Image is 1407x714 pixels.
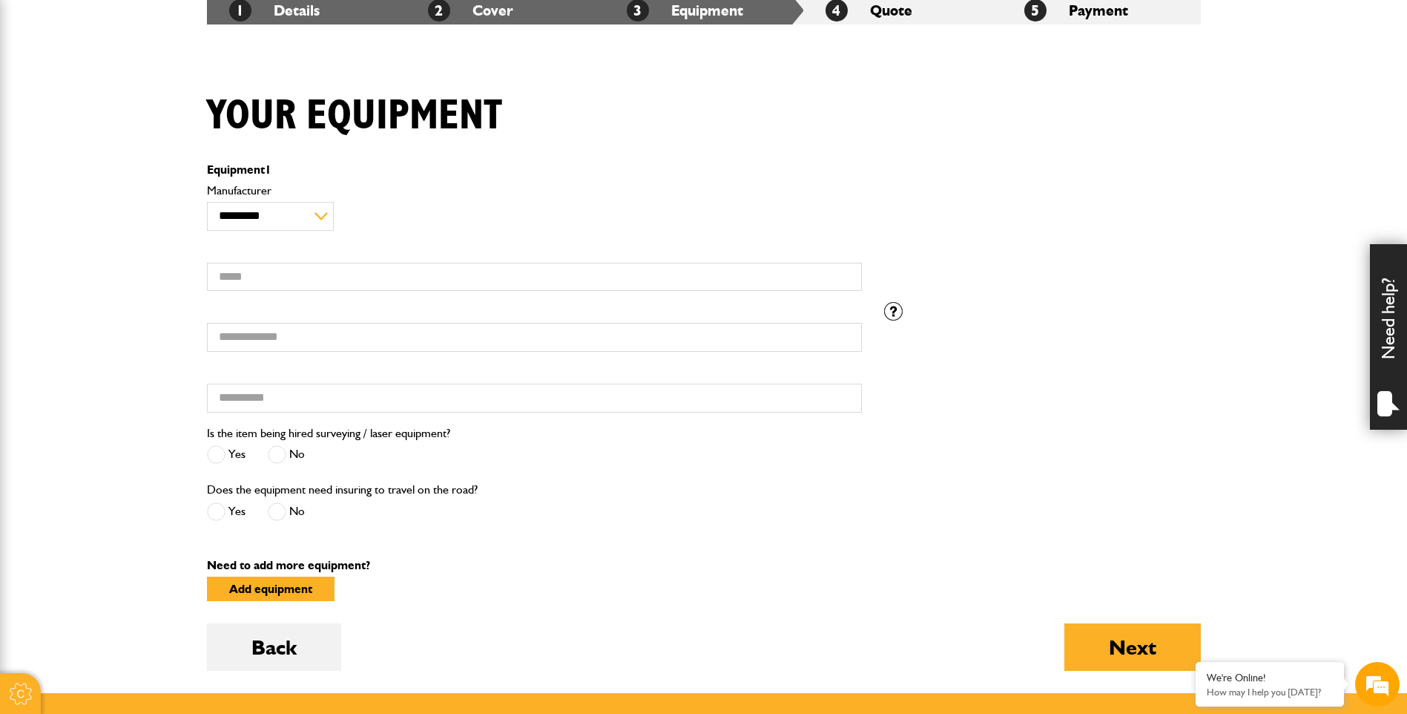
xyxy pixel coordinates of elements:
[268,502,305,521] label: No
[428,1,513,19] a: 2Cover
[207,445,246,464] label: Yes
[207,560,1201,571] p: Need to add more equipment?
[207,484,478,496] label: Does the equipment need insuring to travel on the road?
[1207,687,1333,698] p: How may I help you today?
[268,445,305,464] label: No
[207,428,450,439] label: Is the item being hired surveying / laser equipment?
[1064,623,1201,671] button: Next
[229,1,320,19] a: 1Details
[207,623,341,671] button: Back
[207,91,502,141] h1: Your equipment
[207,185,862,197] label: Manufacturer
[207,502,246,521] label: Yes
[207,577,335,601] button: Add equipment
[1207,672,1333,684] div: We're Online!
[265,163,271,177] span: 1
[1370,244,1407,430] div: Need help?
[207,164,862,176] p: Equipment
